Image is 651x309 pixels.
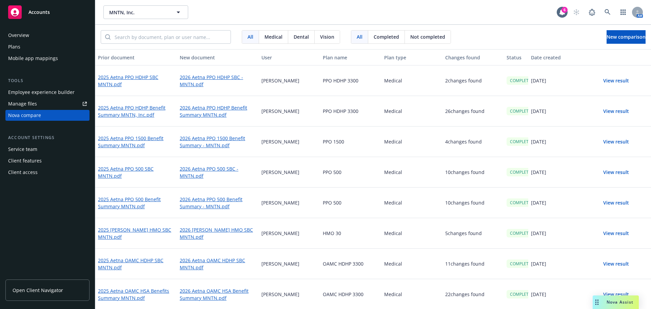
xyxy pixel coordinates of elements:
div: COMPLETED [507,198,537,207]
button: New comparison [607,30,646,44]
a: 2025 Aetna PPO 500 SBC MNTN.pdf [98,165,174,179]
div: Service team [8,144,37,155]
p: [DATE] [531,138,546,145]
a: Mobile app mappings [5,53,90,64]
div: COMPLETED [507,229,537,237]
a: 2025 Aetna PPO 500 Benefit Summary MNTN.pdf [98,196,174,210]
div: PPO HDHP 3300 [320,96,381,127]
button: View result [592,196,640,210]
div: OAMC HDHP 3300 [320,249,381,279]
div: HMO 30 [320,218,381,249]
p: 2 changes found [445,77,482,84]
p: [DATE] [531,291,546,298]
div: New document [180,54,256,61]
p: [DATE] [531,108,546,115]
a: 2026 Aetna PPO 500 Benefit Summary - MNTN.pdf [180,196,256,210]
div: COMPLETED [507,107,537,115]
a: Search [601,5,614,19]
a: Client features [5,155,90,166]
p: 10 changes found [445,169,485,176]
div: PPO 500 [320,188,381,218]
div: COMPLETED [507,290,537,298]
div: 6 [561,7,568,13]
button: New document [177,49,259,65]
p: 10 changes found [445,199,485,206]
div: Overview [8,30,29,41]
div: Client features [8,155,42,166]
div: Medical [381,65,443,96]
a: Accounts [5,3,90,22]
div: COMPLETED [507,76,537,85]
p: [PERSON_NAME] [261,291,299,298]
div: Client access [8,167,38,178]
a: 2026 [PERSON_NAME] HMO SBC MNTN.pdf [180,226,256,240]
button: MNTN, Inc. [103,5,188,19]
p: [DATE] [531,169,546,176]
div: Employee experience builder [8,87,75,98]
button: View result [592,257,640,271]
span: Accounts [28,9,50,15]
a: 2026 Aetna PPO 500 SBC - MNTN.pdf [180,165,256,179]
a: Plans [5,41,90,52]
button: User [259,49,320,65]
button: Status [504,49,528,65]
a: Report a Bug [585,5,599,19]
span: All [248,33,253,40]
div: Medical [381,218,443,249]
span: Nova Assist [607,299,633,305]
a: 2026 Aetna OAMC HSA Benefit Summary MNTN.pdf [180,287,256,302]
a: 2025 Aetna PPO HDHP SBC MNTN.pdf [98,74,174,88]
div: Medical [381,249,443,279]
p: [PERSON_NAME] [261,260,299,267]
a: Manage files [5,98,90,109]
div: Manage files [8,98,37,109]
div: Tools [5,77,90,84]
button: View result [592,166,640,179]
div: PPO 500 [320,157,381,188]
div: Plans [8,41,20,52]
p: 11 changes found [445,260,485,267]
p: [DATE] [531,199,546,206]
p: [DATE] [531,260,546,267]
div: Plan type [384,54,440,61]
button: Changes found [442,49,504,65]
button: View result [592,227,640,240]
input: Search by document, plan or user name... [111,31,231,43]
div: User [261,54,317,61]
div: Account settings [5,134,90,141]
p: 4 changes found [445,138,482,145]
a: 2026 Aetna PPO HDHP SBC - MNTN.pdf [180,74,256,88]
a: 2025 [PERSON_NAME] HMO SBC MNTN.pdf [98,226,174,240]
div: Date created [531,54,587,61]
a: 2026 Aetna PPO 1500 Benefit Summary - MNTN.pdf [180,135,256,149]
div: COMPLETED [507,259,537,268]
div: Changes found [445,54,501,61]
span: Medical [264,33,282,40]
div: COMPLETED [507,137,537,146]
a: Switch app [616,5,630,19]
p: [DATE] [531,77,546,84]
button: View result [592,135,640,149]
button: Prior document [95,49,177,65]
a: Nova compare [5,110,90,121]
p: [DATE] [531,230,546,237]
div: Status [507,54,526,61]
span: Vision [320,33,334,40]
button: Nova Assist [593,295,639,309]
button: View result [592,288,640,301]
a: 2026 Aetna PPO HDHP Benefit Summary MNTN.pdf [180,104,256,118]
div: PPO 1500 [320,127,381,157]
div: Medical [381,188,443,218]
span: MNTN, Inc. [109,9,168,16]
button: Date created [528,49,590,65]
p: 22 changes found [445,291,485,298]
div: COMPLETED [507,168,537,176]
div: Medical [381,96,443,127]
a: Employee experience builder [5,87,90,98]
a: Client access [5,167,90,178]
a: 2025 Aetna OAMC HDHP SBC MNTN.pdf [98,257,174,271]
p: 5 changes found [445,230,482,237]
span: Completed [374,33,399,40]
a: Start snowing [570,5,583,19]
p: [PERSON_NAME] [261,230,299,237]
